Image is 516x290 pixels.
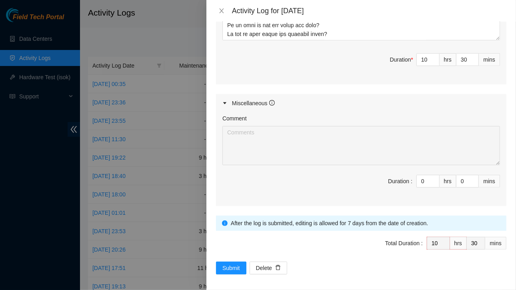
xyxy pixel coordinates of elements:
[440,175,456,188] div: hrs
[390,55,413,64] div: Duration
[231,219,500,228] div: After the log is submitted, editing is allowed for 7 days from the date of creation.
[388,177,412,186] div: Duration :
[450,237,467,250] div: hrs
[232,99,275,108] div: Miscellaneous
[232,6,506,15] div: Activity Log for [DATE]
[479,175,500,188] div: mins
[222,101,227,106] span: caret-right
[218,8,225,14] span: close
[269,100,275,106] span: info-circle
[222,264,240,272] span: Submit
[385,239,423,248] div: Total Duration :
[256,264,272,272] span: Delete
[250,262,287,274] button: Deletedelete
[216,94,506,112] div: Miscellaneous info-circle
[216,7,227,15] button: Close
[440,53,456,66] div: hrs
[222,220,228,226] span: info-circle
[222,114,247,123] label: Comment
[479,53,500,66] div: mins
[222,126,500,165] textarea: Comment
[275,265,281,271] span: delete
[485,237,506,250] div: mins
[216,262,246,274] button: Submit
